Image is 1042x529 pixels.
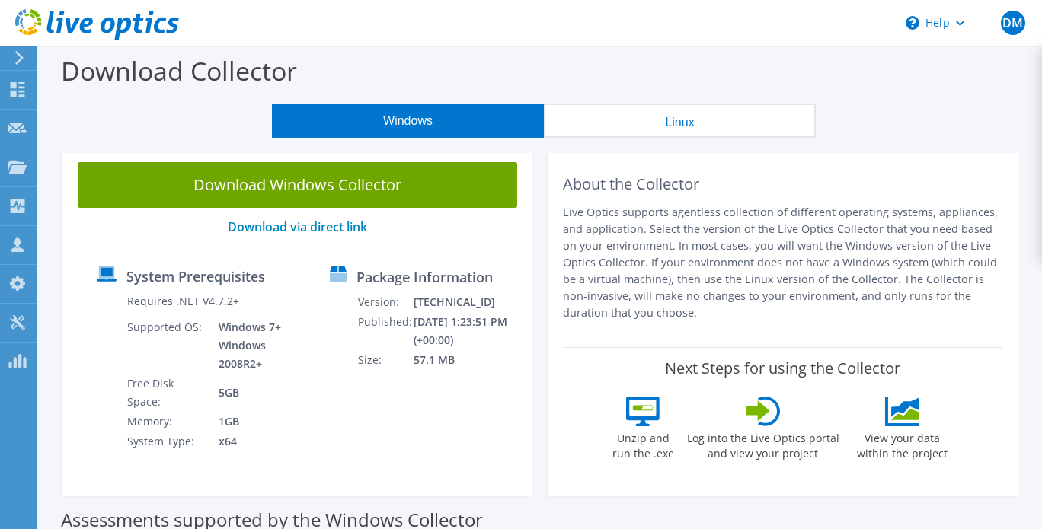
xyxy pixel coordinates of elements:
td: Size: [357,350,413,370]
label: Log into the Live Optics portal and view your project [686,426,840,461]
h2: About the Collector [563,175,1002,193]
label: Download Collector [61,53,297,88]
td: Free Disk Space: [126,374,207,412]
label: Assessments supported by the Windows Collector [61,512,483,527]
td: Supported OS: [126,317,207,374]
td: Windows 7+ Windows 2008R2+ [207,317,307,374]
button: Linux [544,104,816,138]
td: System Type: [126,432,207,451]
td: Memory: [126,412,207,432]
p: Live Optics supports agentless collection of different operating systems, appliances, and applica... [563,204,1002,321]
label: Requires .NET V4.7.2+ [127,294,239,309]
label: Package Information [356,269,493,285]
td: 1GB [207,412,307,432]
td: Published: [357,312,413,350]
td: x64 [207,432,307,451]
label: System Prerequisites [126,269,265,284]
td: [TECHNICAL_ID] [413,292,526,312]
span: DM [1001,11,1025,35]
a: Download via direct link [228,218,367,235]
td: [DATE] 1:23:51 PM (+00:00) [413,312,526,350]
td: 5GB [207,374,307,412]
label: Next Steps for using the Collector [665,359,900,378]
label: Unzip and run the .exe [609,426,679,461]
label: View your data within the project [848,426,957,461]
button: Windows [272,104,544,138]
td: 57.1 MB [413,350,526,370]
td: Version: [357,292,413,312]
a: Download Windows Collector [78,162,517,208]
svg: \n [906,16,919,30]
